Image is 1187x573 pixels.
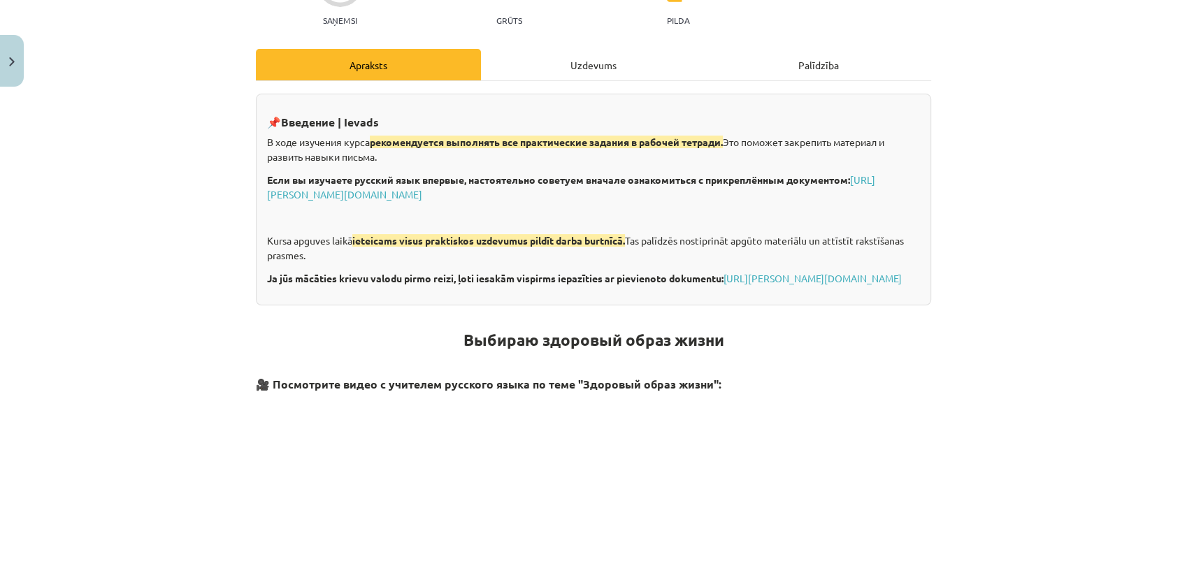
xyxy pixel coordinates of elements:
p: pilda [667,15,689,25]
p: Grūts [496,15,522,25]
a: [URL][PERSON_NAME][DOMAIN_NAME] [724,272,902,284]
span: ieteicams visus praktiskos uzdevumus pildīt darba burtnīcā. [352,234,625,247]
span: рекомендуется выполнять все практические задания в рабочей тетради. [370,136,723,148]
strong: Если вы изучаете русский язык впервые, настоятельно советуем вначале ознакомиться с прикреплённым... [267,173,850,186]
p: Kursa apguves laikā Tas palīdzēs nostiprināt apgūto materiālu un attīstīt rakstīšanas prasmes. [267,233,920,263]
strong: Выбираю здоровый образ жизни [463,330,724,350]
strong: Ja jūs mācāties krievu valodu pirmo reizi, ļoti iesakām vispirms iepazīties ar pievienoto dokumentu: [267,272,724,284]
img: icon-close-lesson-0947bae3869378f0d4975bcd49f059093ad1ed9edebbc8119c70593378902aed.svg [9,57,15,66]
strong: Введение | Ievads [281,115,379,129]
p: Saņemsi [317,15,363,25]
p: В ходе изучения курса Это поможет закрепить материал и развить навыки письма. [267,135,920,164]
strong: 🎥 Посмотрите видео с учителем русского языка по теме "Здоровый образ жизни": [256,377,721,391]
div: Palīdzība [706,49,931,80]
div: Uzdevums [481,49,706,80]
h3: 📌 [267,105,920,131]
div: Apraksts [256,49,481,80]
a: [URL][PERSON_NAME][DOMAIN_NAME] [267,173,875,201]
